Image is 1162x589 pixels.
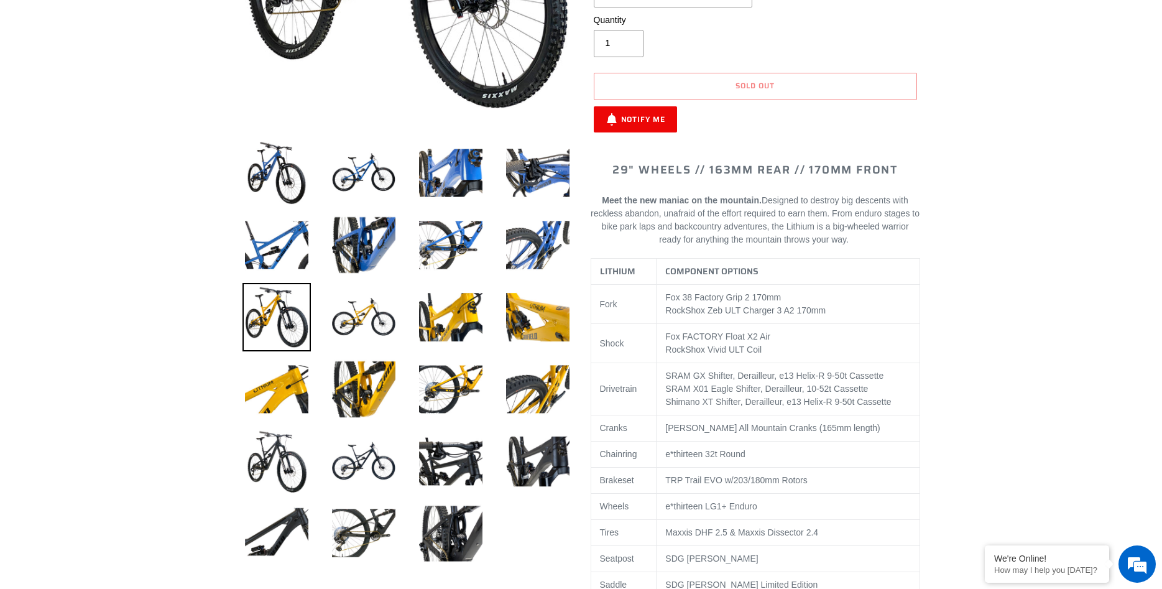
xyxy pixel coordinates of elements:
[504,211,572,279] img: Load image into Gallery viewer, LITHIUM - Complete Bike
[242,283,311,351] img: Load image into Gallery viewer, LITHIUM - Complete Bike
[504,283,572,351] img: Load image into Gallery viewer, LITHIUM - Complete Bike
[994,554,1100,563] div: We're Online!
[242,499,311,568] img: Load image into Gallery viewer, LITHIUM - Complete Bike
[504,139,572,207] img: Load image into Gallery viewer, LITHIUM - Complete Bike
[602,195,762,205] b: Meet the new maniac on the mountain.
[504,427,572,496] img: Load image into Gallery viewer, LITHIUM - Complete Bike
[330,211,398,279] img: Load image into Gallery viewer, LITHIUM - Complete Bike
[591,494,657,520] td: Wheels
[657,259,920,285] th: COMPONENT OPTIONS
[601,208,920,244] span: From enduro stages to bike park laps and backcountry adventures, the Lithium is a big-wheeled war...
[594,106,678,132] button: Notify Me
[657,494,920,520] td: e*thirteen LG1+ Enduro
[994,565,1100,575] p: How may I help you today?
[591,195,920,244] span: Designed to destroy big descents with reckless abandon, unafraid of the effort required to earn t...
[242,211,311,279] img: Load image into Gallery viewer, LITHIUM - Complete Bike
[657,324,920,363] td: Fox FACTORY Float X2 Air RockShox Vivid ULT Coil
[417,211,485,279] img: Load image into Gallery viewer, LITHIUM - Complete Bike
[242,427,311,496] img: Load image into Gallery viewer, LITHIUM - Complete Bike
[417,139,485,207] img: Load image into Gallery viewer, LITHIUM - Complete Bike
[591,415,657,442] td: Cranks
[657,520,920,546] td: Maxxis DHF 2.5 & Maxxis Dissector 2.4
[591,520,657,546] td: Tires
[591,442,657,468] td: Chainring
[330,139,398,207] img: Load image into Gallery viewer, LITHIUM - Complete Bike
[330,499,398,568] img: Load image into Gallery viewer, LITHIUM - Complete Bike
[708,305,811,315] span: Zeb ULT Charger 3 A2 170
[242,355,311,424] img: Load image into Gallery viewer, LITHIUM - Complete Bike
[735,80,775,91] span: Sold out
[591,285,657,324] td: Fork
[594,73,917,100] button: Sold out
[504,355,572,424] img: Load image into Gallery viewer, LITHIUM - Complete Bike
[657,546,920,572] td: SDG [PERSON_NAME]
[657,442,920,468] td: e*thirteen 32t Round
[591,259,657,285] th: LITHIUM
[612,161,898,179] span: 29" WHEELS // 163mm REAR // 170mm FRONT
[591,546,657,572] td: Seatpost
[657,285,920,324] td: RockShox mm
[657,468,920,494] td: TRP Trail EVO w/203/180mm Rotors
[417,427,485,496] img: Load image into Gallery viewer, LITHIUM - Complete Bike
[417,283,485,351] img: Load image into Gallery viewer, LITHIUM - Complete Bike
[665,292,781,302] span: Fox 38 Factory Grip 2 170mm
[417,355,485,424] img: Load image into Gallery viewer, LITHIUM - Complete Bike
[846,234,849,244] span: .
[330,283,398,351] img: Load image into Gallery viewer, LITHIUM - Complete Bike
[591,363,657,415] td: Drivetrain
[242,139,311,207] img: Load image into Gallery viewer, LITHIUM - Complete Bike
[591,468,657,494] td: Brakeset
[591,324,657,363] td: Shock
[417,499,485,568] img: Load image into Gallery viewer, LITHIUM - Complete Bike
[330,427,398,496] img: Load image into Gallery viewer, LITHIUM - Complete Bike
[330,355,398,424] img: Load image into Gallery viewer, LITHIUM - Complete Bike
[594,14,752,27] label: Quantity
[657,363,920,415] td: SRAM GX Shifter, Derailleur, e13 Helix-R 9-50t Cassette SRAM X01 Eagle Shifter, Derailleur, 10-52...
[657,415,920,442] td: [PERSON_NAME] All Mountain Cranks (165mm length)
